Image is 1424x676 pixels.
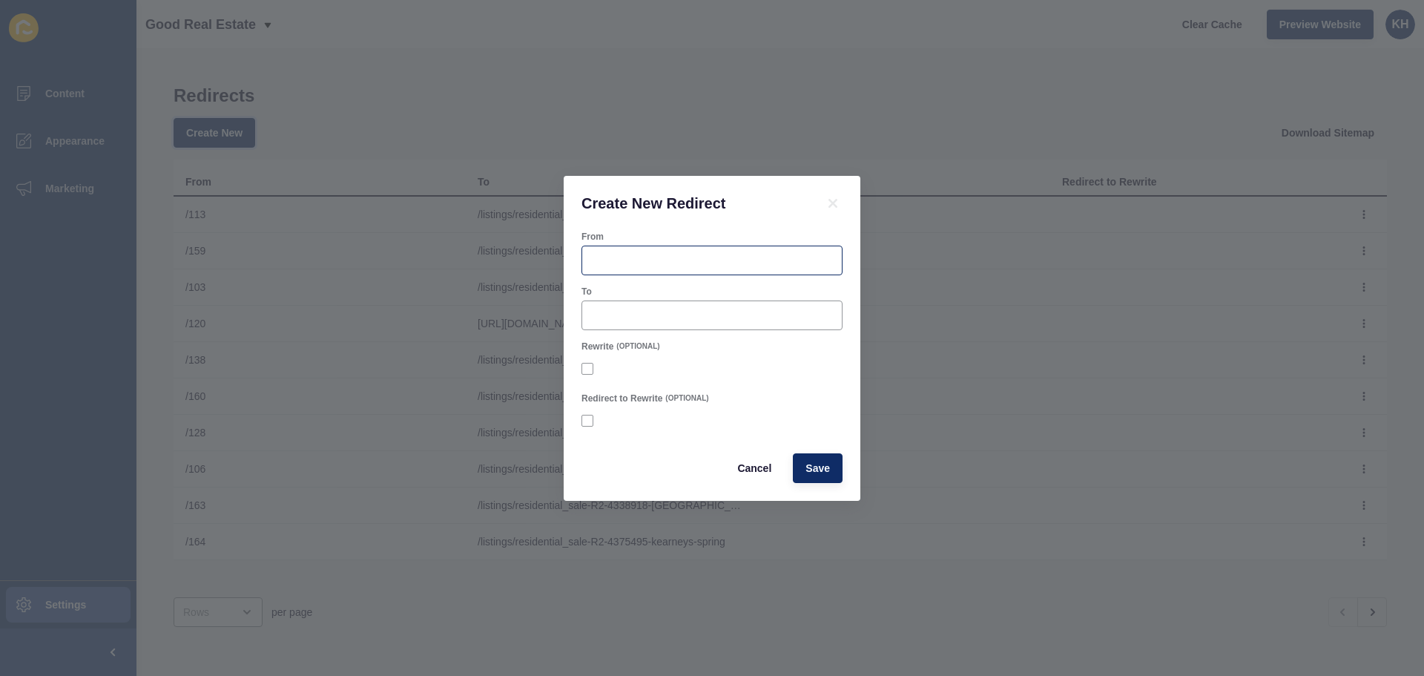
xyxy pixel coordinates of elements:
[793,453,843,483] button: Save
[581,341,613,352] label: Rewrite
[725,453,784,483] button: Cancel
[581,194,805,213] h1: Create New Redirect
[616,341,659,352] span: (OPTIONAL)
[805,461,830,476] span: Save
[737,461,771,476] span: Cancel
[581,286,592,298] label: To
[665,393,708,404] span: (OPTIONAL)
[581,231,604,243] label: From
[581,393,662,404] label: Redirect to Rewrite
